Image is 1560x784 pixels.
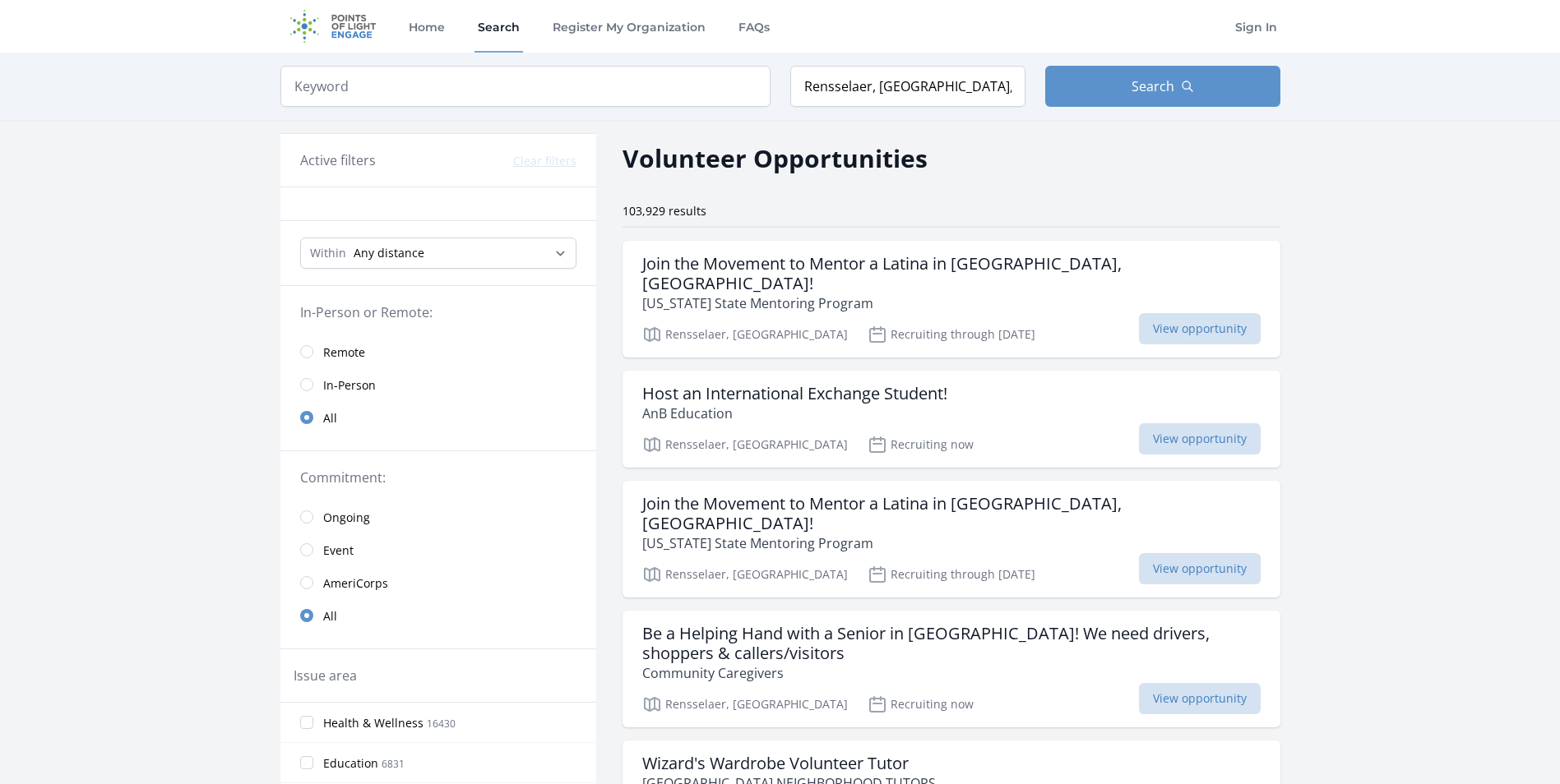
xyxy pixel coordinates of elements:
[427,717,456,731] span: 16430
[642,694,848,714] p: Rensselaer, [GEOGRAPHIC_DATA]
[1132,76,1174,96] span: Search
[280,335,596,368] a: Remote
[642,533,1261,553] p: [US_STATE] State Mentoring Program
[868,565,1035,584] p: Recruiting through [DATE]
[642,754,936,773] h3: Wizard's Wardrobe Volunteer Tutor
[280,500,596,533] a: Ongoing
[300,468,576,487] legend: Commitment:
[300,302,576,322] legend: In-Person or Remote:
[280,566,596,599] a: AmeriCorps
[323,510,370,526] span: Ongoing
[323,344,365,361] span: Remote
[323,608,337,625] span: All
[300,756,313,769] input: Education 6831
[642,663,1261,683] p: Community Caregivers
[280,368,596,401] a: In-Person
[642,565,848,584] p: Rensselaer, [GEOGRAPHIC_DATA]
[868,435,974,454] p: Recruiting now
[280,533,596,566] a: Event
[323,542,354,559] span: Event
[323,715,424,731] span: Health & Wellness
[642,384,947,404] h3: Host an International Exchange Student!
[280,66,771,107] input: Keyword
[623,241,1280,357] a: Join the Movement to Mentor a Latina in [GEOGRAPHIC_DATA], [GEOGRAPHIC_DATA]! [US_STATE] State Me...
[790,66,1025,107] input: Location
[280,599,596,632] a: All
[642,435,848,454] p: Rensselaer, [GEOGRAPHIC_DATA]
[642,325,848,344] p: Rensselaer, [GEOGRAPHIC_DATA]
[280,401,596,434] a: All
[323,410,337,427] span: All
[300,238,576,269] select: Search Radius
[868,694,974,714] p: Recruiting now
[323,755,378,772] span: Education
[868,325,1035,344] p: Recruiting through [DATE]
[323,575,388,592] span: AmeriCorps
[300,150,376,170] h3: Active filters
[300,716,313,729] input: Health & Wellness 16430
[1139,423,1261,454] span: View opportunity
[382,757,405,771] span: 6831
[323,377,376,394] span: In-Person
[642,254,1261,293] h3: Join the Movement to Mentor a Latina in [GEOGRAPHIC_DATA], [GEOGRAPHIC_DATA]!
[642,624,1261,663] h3: Be a Helping Hand with a Senior in [GEOGRAPHIC_DATA]! We need drivers, shoppers & callers/visitors
[623,140,928,177] h2: Volunteer Opportunities
[1045,66,1280,107] button: Search
[294,666,357,685] legend: Issue area
[642,494,1261,533] h3: Join the Movement to Mentor a Latina in [GEOGRAPHIC_DATA], [GEOGRAPHIC_DATA]!
[623,611,1280,727] a: Be a Helping Hand with a Senior in [GEOGRAPHIC_DATA]! We need drivers, shoppers & callers/visitor...
[1139,683,1261,714] span: View opportunity
[1139,553,1261,584] span: View opportunity
[1139,313,1261,344] span: View opportunity
[513,153,576,169] button: Clear filters
[642,404,947,423] p: AnB Education
[623,203,706,219] span: 103,929 results
[623,481,1280,597] a: Join the Movement to Mentor a Latina in [GEOGRAPHIC_DATA], [GEOGRAPHIC_DATA]! [US_STATE] State Me...
[623,371,1280,468] a: Host an International Exchange Student! AnB Education Rensselaer, [GEOGRAPHIC_DATA] Recruiting no...
[642,293,1261,313] p: [US_STATE] State Mentoring Program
